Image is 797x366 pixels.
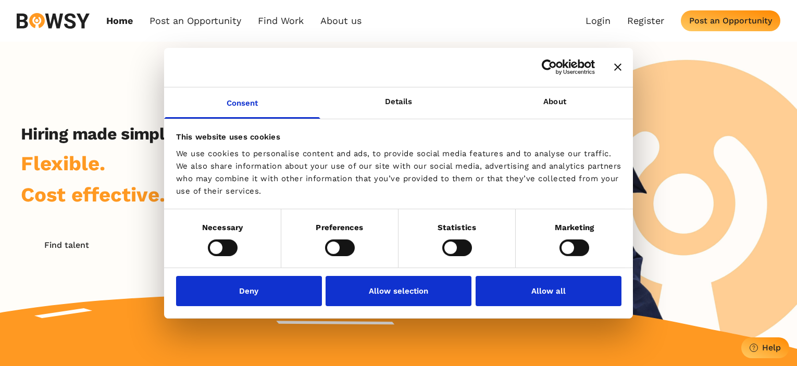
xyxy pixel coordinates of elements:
img: svg%3e [17,13,90,29]
strong: Preferences [316,222,363,232]
a: Consent [164,87,320,118]
div: This website uses cookies [176,131,621,143]
span: Cost effective. [21,183,165,206]
strong: Marketing [555,222,594,232]
h2: Hiring made simple. [21,124,178,144]
a: Register [627,15,664,27]
button: Allow selection [326,276,471,306]
button: Allow all [476,276,621,306]
button: Post an Opportunity [681,10,780,31]
span: Flexible. [21,152,105,175]
a: Home [106,15,133,27]
strong: Statistics [438,222,476,232]
div: Find talent [44,240,89,250]
button: Find talent [21,235,112,256]
div: Post an Opportunity [689,16,772,26]
button: Close banner [614,64,621,71]
strong: Necessary [202,222,243,232]
button: Help [741,337,789,358]
button: Deny [176,276,322,306]
a: Usercentrics Cookiebot - opens in a new window [504,59,595,75]
div: Help [762,343,781,352]
a: Details [320,87,477,118]
div: We use cookies to personalise content and ads, to provide social media features and to analyse ou... [176,147,621,197]
a: Login [586,15,611,27]
a: About [477,87,633,118]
